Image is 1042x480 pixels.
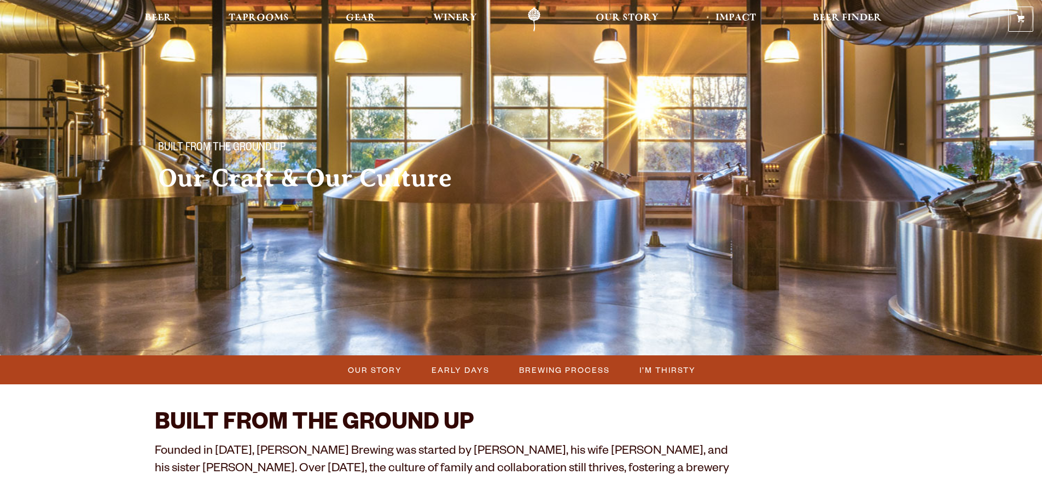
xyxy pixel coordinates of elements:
[158,142,286,156] span: Built From The Ground Up
[639,362,696,378] span: I’m Thirsty
[426,7,484,32] a: Winery
[513,362,615,378] a: Brewing Process
[229,14,289,22] span: Taprooms
[813,14,882,22] span: Beer Finder
[433,14,477,22] span: Winery
[348,362,402,378] span: Our Story
[425,362,495,378] a: Early Days
[155,412,732,438] h2: BUILT FROM THE GROUND UP
[715,14,756,22] span: Impact
[589,7,666,32] a: Our Story
[341,362,408,378] a: Our Story
[596,14,659,22] span: Our Story
[432,362,490,378] span: Early Days
[158,165,499,192] h2: Our Craft & Our Culture
[519,362,610,378] span: Brewing Process
[708,7,763,32] a: Impact
[633,362,701,378] a: I’m Thirsty
[145,14,172,22] span: Beer
[514,7,555,32] a: Odell Home
[222,7,296,32] a: Taprooms
[346,14,376,22] span: Gear
[806,7,889,32] a: Beer Finder
[339,7,383,32] a: Gear
[138,7,179,32] a: Beer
